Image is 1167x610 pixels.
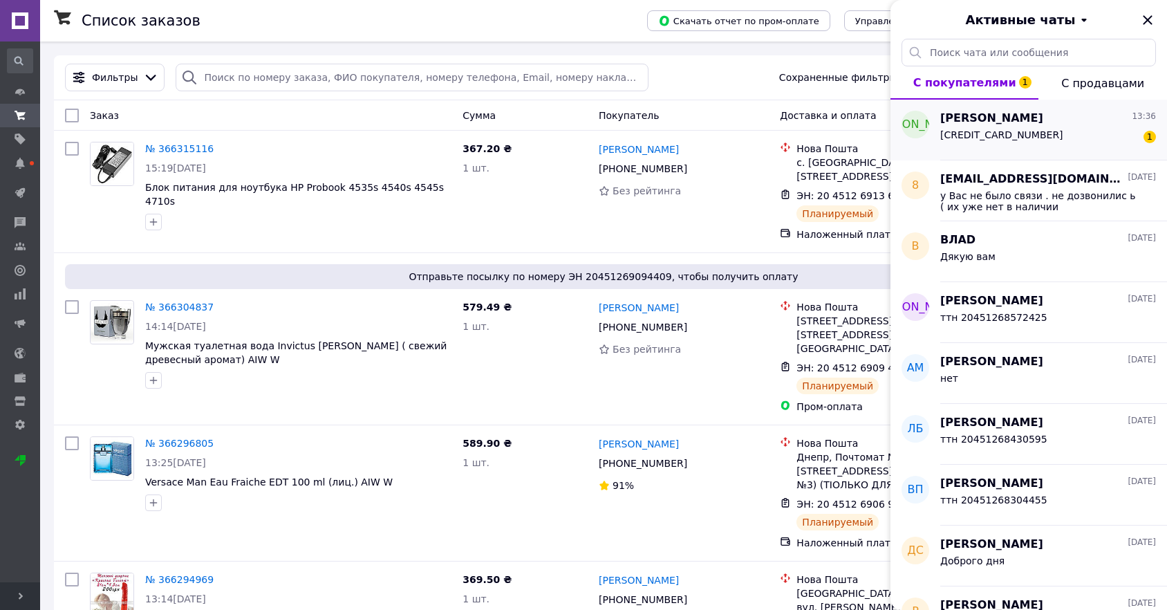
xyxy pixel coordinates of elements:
[796,300,987,314] div: Нова Пошта
[913,76,1016,89] span: С покупателями
[796,573,987,586] div: Нова Пошта
[145,321,206,332] span: 14:14[DATE]
[796,156,987,183] div: с. [GEOGRAPHIC_DATA], №1: [STREET_ADDRESS][PERSON_NAME]
[463,302,512,313] span: 579.49 ₴
[796,362,913,373] span: ЭН: 20 4512 6909 4409
[940,555,1005,566] span: Доброго дня
[940,190,1137,212] span: у Вас не было связи . не дозвонилис ь ( их уже нет в наличии
[176,64,648,91] input: Поиск по номеру заказа, ФИО покупателя, номеру телефона, Email, номеру накладной
[145,302,214,313] a: № 366304837
[890,100,1167,160] button: [PERSON_NAME][PERSON_NAME]13:36[CREDIT_CARD_NUMBER]1
[780,110,876,121] span: Доставка и оплата
[796,314,987,355] div: [STREET_ADDRESS]: [STREET_ADDRESS] (Возле 4-[GEOGRAPHIC_DATA])
[1061,77,1144,90] span: С продавцами
[907,482,923,498] span: ВП
[463,438,512,449] span: 589.90 ₴
[613,344,681,355] span: Без рейтинга
[1128,293,1156,305] span: [DATE]
[796,400,987,414] div: Пром-оплата
[1139,12,1156,28] button: Закрыть
[890,66,1038,100] button: С покупателями1
[912,239,919,255] span: B
[599,301,679,315] a: [PERSON_NAME]
[463,110,496,121] span: Сумма
[796,228,987,241] div: Наложенный платеж
[1128,598,1156,609] span: [DATE]
[796,436,987,450] div: Нова Пошта
[940,495,1047,506] span: ттн 20451268304455
[796,450,987,492] div: Днепр, Почтомат №48025: [STREET_ADDRESS] (возле подъезда №3) (ТІОЛЬКО ДЛЯ ЖИТЕЛЕЙ)
[907,421,923,437] span: ЛБ
[145,163,206,174] span: 15:19[DATE]
[902,39,1156,66] input: Поиск чата или сообщения
[940,232,975,248] span: BЛAD
[796,514,879,530] div: Планируемый
[145,182,444,207] a: Блок питания для ноутбука HP Probook 4535s 4540s 4545s 4710s
[890,160,1167,221] button: 8[EMAIL_ADDRESS][DOMAIN_NAME][DATE]у Вас не было связи . не дозвонилис ь ( их уже нет в наличии
[907,360,924,376] span: АМ
[940,312,1047,323] span: ттн 20451268572425
[90,436,134,481] a: Фото товару
[71,270,1137,284] span: Отправьте посылку по номеру ЭН 20451269094409, чтобы получить оплату
[90,300,134,344] a: Фото товару
[1038,66,1167,100] button: С продавцами
[599,437,679,451] a: [PERSON_NAME]
[1128,354,1156,366] span: [DATE]
[91,303,133,342] img: Фото товару
[940,415,1043,431] span: [PERSON_NAME]
[966,11,1076,29] span: Активные чаты
[145,143,214,154] a: № 366315116
[890,343,1167,404] button: АМ[PERSON_NAME][DATE]нет
[91,142,133,185] img: Фото товару
[940,434,1047,445] span: ттн 20451268430595
[940,129,1063,140] span: [CREDIT_CARD_NUMBER]
[844,10,975,31] button: Управление статусами
[90,110,119,121] span: Заказ
[940,251,996,262] span: Дякую вам
[463,457,489,468] span: 1 шт.
[1143,131,1156,143] span: 1
[596,159,690,178] div: [PHONE_NUMBER]
[890,221,1167,282] button: BBЛAD[DATE]Дякую вам
[599,142,679,156] a: [PERSON_NAME]
[599,110,660,121] span: Покупатель
[870,117,962,133] span: [PERSON_NAME]
[145,574,214,585] a: № 366294969
[1128,232,1156,244] span: [DATE]
[463,593,489,604] span: 1 шт.
[90,142,134,186] a: Фото товару
[890,526,1167,586] button: ДС[PERSON_NAME][DATE]Доброго дня
[796,190,913,201] span: ЭН: 20 4512 6913 6169
[91,437,133,480] img: Фото товару
[929,11,1128,29] button: Активные чаты
[92,71,138,84] span: Фильтры
[658,15,819,27] span: Скачать отчет по пром-оплате
[940,293,1043,309] span: [PERSON_NAME]
[890,404,1167,465] button: ЛБ[PERSON_NAME][DATE]ттн 20451268430595
[647,10,830,31] button: Скачать отчет по пром-оплате
[796,205,879,222] div: Планируемый
[870,299,962,315] span: [PERSON_NAME]
[940,354,1043,370] span: [PERSON_NAME]
[796,536,987,550] div: Наложенный платеж
[613,185,681,196] span: Без рейтинга
[940,476,1043,492] span: [PERSON_NAME]
[779,71,900,84] span: Сохраненные фильтры:
[940,111,1043,127] span: [PERSON_NAME]
[796,142,987,156] div: Нова Пошта
[145,457,206,468] span: 13:25[DATE]
[855,16,964,26] span: Управление статусами
[613,480,634,491] span: 91%
[912,178,919,194] span: 8
[1128,415,1156,427] span: [DATE]
[940,172,1125,187] span: [EMAIL_ADDRESS][DOMAIN_NAME]
[145,438,214,449] a: № 366296805
[1132,111,1156,122] span: 13:36
[596,454,690,473] div: [PHONE_NUMBER]
[1019,76,1031,89] span: 1
[82,12,200,29] h1: Список заказов
[145,340,447,365] a: Мужская туалетная вода Invictus [PERSON_NAME] ( свежий древесный аромат) AIW W
[596,317,690,337] div: [PHONE_NUMBER]
[463,163,489,174] span: 1 шт.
